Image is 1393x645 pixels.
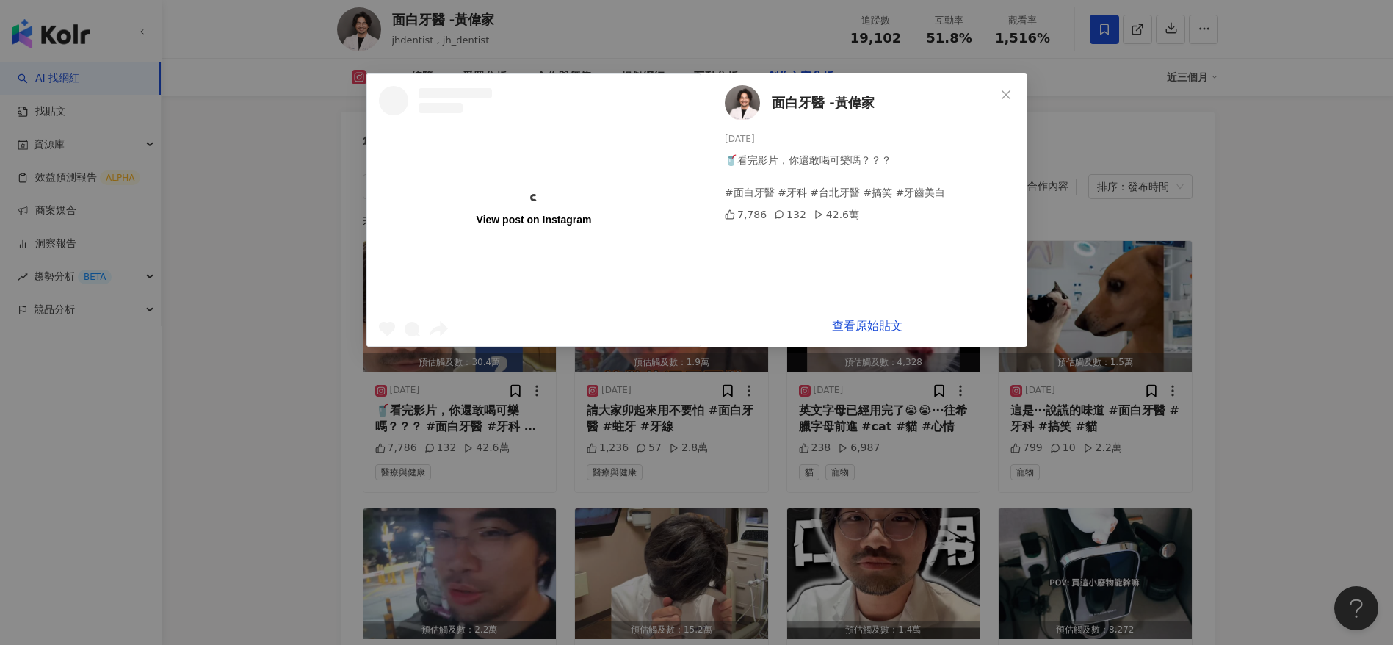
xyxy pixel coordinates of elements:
[725,85,760,120] img: KOL Avatar
[991,80,1021,109] button: Close
[725,206,767,223] div: 7,786
[772,93,875,113] span: 面白牙醫 -黃偉家
[476,213,591,226] div: View post on Instagram
[832,319,902,333] a: 查看原始貼文
[774,206,806,223] div: 132
[725,85,995,120] a: KOL Avatar面白牙醫 -黃偉家
[367,74,701,346] a: View post on Instagram
[1000,89,1012,101] span: close
[725,152,1016,201] div: 🥤看完影片，你還敢喝可樂嗎？？？ #面白牙醫 #牙科 #台北牙醫 #搞笑 #牙齒美白
[813,206,858,223] div: 42.6萬
[725,132,1016,146] div: [DATE]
